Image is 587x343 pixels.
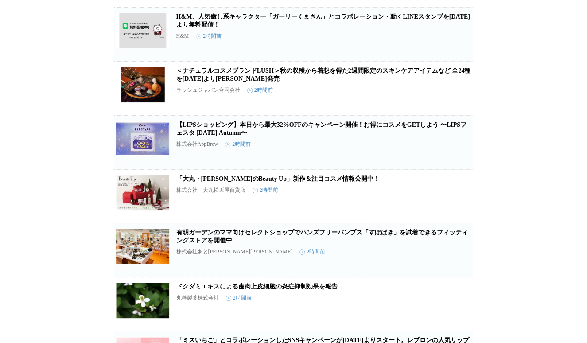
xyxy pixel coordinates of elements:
a: ドクダミエキスによる歯肉上皮細胞の炎症抑制効果を報告 [176,283,338,290]
time: 2時間前 [247,86,273,94]
img: ＜ナチュラルコスメブランドLUSH＞秋の収穫から着想を得た2週間限定のスキンケアアイテムなど 全24種を10月16日（木）より順次発売 [116,67,169,102]
time: 2時間前 [253,187,278,194]
time: 2時間前 [226,294,252,302]
p: 丸善製薬株式会社 [176,294,219,302]
a: ＜ナチュラルコスメブランドLUSH＞秋の収穫から着想を得た2週間限定のスキンケアアイテムなど 全24種を[DATE]より[PERSON_NAME]発売 [176,67,471,82]
img: 「大丸・松坂屋 冬のBeauty Up」新作＆注目コスメ情報公開中！ [116,175,169,210]
time: 2時間前 [196,32,222,40]
p: H&M [176,33,189,39]
p: 株式会社AppBrew [176,140,218,148]
p: 株式会社あと[PERSON_NAME][PERSON_NAME] [176,248,293,256]
img: H&M、人気癒し系キャラクター「ガーリーくまさん」とコラボレーション・動くLINEスタンプを10月14日（火）より無料配信！ [116,13,169,48]
p: ラッシュジャパン合同会社 [176,86,240,94]
img: ドクダミエキスによる歯肉上皮細胞の炎症抑制効果を報告 [116,283,169,318]
time: 2時間前 [225,140,251,148]
img: 有明ガーデンのママ向けセレクトショップでハンズフリーパンプス「すぽばき」を試着できるフィッティングストアを開催中 [116,229,169,264]
img: 【LIPSショッピング】本日から最大32%OFFのキャンペーン開催！お得にコスメをGETしよう 〜LIPSフェスタ 2025 Autumn〜 [116,121,169,156]
a: 有明ガーデンのママ向けセレクトショップでハンズフリーパンプス「すぽばき」を試着できるフィッティングストアを開催中 [176,229,468,244]
a: 【LIPSショッピング】本日から最大32%OFFのキャンペーン開催！お得にコスメをGETしよう 〜LIPSフェスタ [DATE] Autumn〜 [176,121,466,136]
time: 2時間前 [299,248,325,256]
a: 「大丸・[PERSON_NAME]のBeauty Up」新作＆注目コスメ情報公開中！ [176,175,380,182]
p: 株式会社 大丸松坂屋百貨店 [176,187,245,194]
a: H&M、人気癒し系キャラクター「ガーリーくまさん」とコラボレーション・動くLINEスタンプを[DATE]より無料配信！ [176,13,470,28]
